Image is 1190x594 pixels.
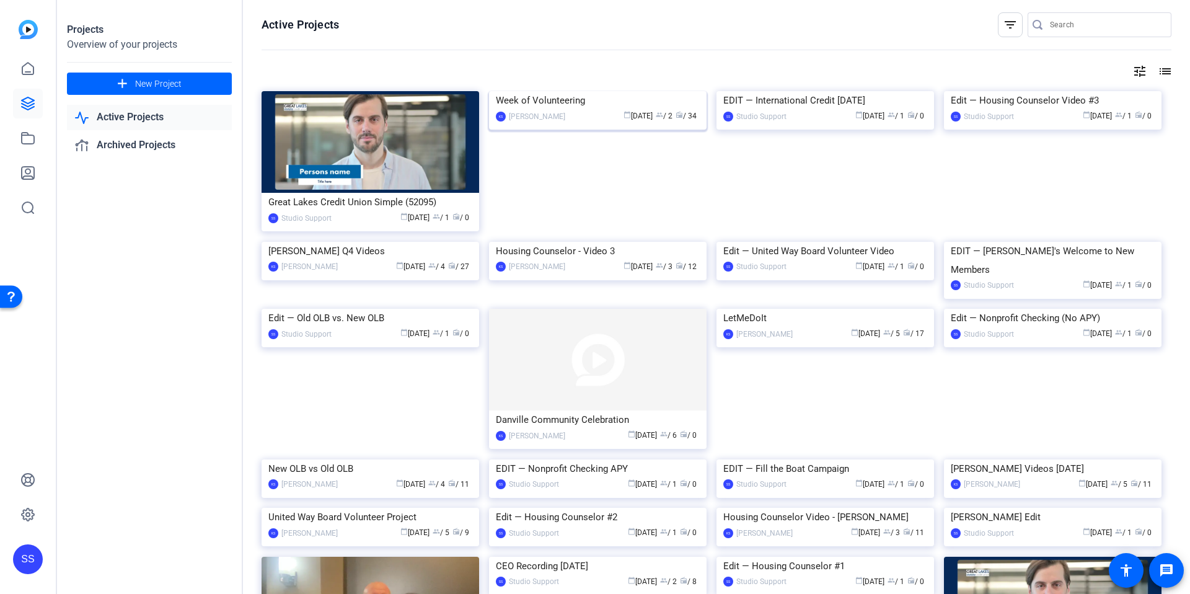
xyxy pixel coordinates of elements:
[268,329,278,339] div: SS
[433,528,449,537] span: / 5
[964,478,1020,490] div: [PERSON_NAME]
[1135,528,1152,537] span: / 0
[268,508,472,526] div: United Way Board Volunteer Project
[656,262,663,269] span: group
[951,242,1155,279] div: EDIT — [PERSON_NAME]'s Welcome to New Members
[883,329,891,336] span: group
[281,478,338,490] div: [PERSON_NAME]
[964,328,1014,340] div: Studio Support
[888,262,904,271] span: / 1
[736,328,793,340] div: [PERSON_NAME]
[723,329,733,339] div: KS
[448,479,456,487] span: radio
[496,410,700,429] div: Danville Community Celebration
[67,73,232,95] button: New Project
[964,527,1014,539] div: Studio Support
[67,133,232,158] a: Archived Projects
[428,479,436,487] span: group
[448,262,456,269] span: radio
[951,329,961,339] div: SS
[1111,480,1127,489] span: / 5
[628,479,635,487] span: calendar_today
[723,262,733,272] div: SS
[1135,111,1142,118] span: radio
[1115,329,1122,336] span: group
[1119,563,1134,578] mat-icon: accessibility
[851,528,858,535] span: calendar_today
[1135,329,1152,338] span: / 0
[628,528,657,537] span: [DATE]
[855,480,884,489] span: [DATE]
[268,262,278,272] div: KS
[1130,479,1138,487] span: radio
[496,91,700,110] div: Week of Volunteering
[903,528,910,535] span: radio
[851,329,858,336] span: calendar_today
[656,111,663,118] span: group
[1157,64,1171,79] mat-icon: list
[396,480,425,489] span: [DATE]
[855,111,863,118] span: calendar_today
[135,78,182,91] span: New Project
[680,577,687,584] span: radio
[888,112,904,120] span: / 1
[851,329,880,338] span: [DATE]
[452,213,460,220] span: radio
[496,112,506,122] div: KS
[855,577,884,586] span: [DATE]
[496,479,506,489] div: SS
[624,112,653,120] span: [DATE]
[656,112,672,120] span: / 2
[723,242,927,260] div: Edit — United Way Board Volunteer Video
[660,528,668,535] span: group
[883,528,891,535] span: group
[1135,528,1142,535] span: radio
[660,430,668,438] span: group
[676,262,683,269] span: radio
[433,329,449,338] span: / 1
[855,577,863,584] span: calendar_today
[400,528,408,535] span: calendar_today
[1132,64,1147,79] mat-icon: tune
[509,260,565,273] div: [PERSON_NAME]
[723,577,733,587] div: SS
[509,527,559,539] div: Studio Support
[888,480,904,489] span: / 1
[1083,528,1112,537] span: [DATE]
[736,575,787,588] div: Studio Support
[1130,480,1152,489] span: / 11
[851,528,880,537] span: [DATE]
[1135,280,1142,288] span: radio
[951,280,961,290] div: SS
[676,111,683,118] span: radio
[448,262,469,271] span: / 27
[1050,17,1161,32] input: Search
[660,577,677,586] span: / 2
[903,329,910,336] span: radio
[723,479,733,489] div: SS
[624,111,631,118] span: calendar_today
[907,480,924,489] span: / 0
[624,262,653,271] span: [DATE]
[509,430,565,442] div: [PERSON_NAME]
[888,111,895,118] span: group
[262,17,339,32] h1: Active Projects
[903,528,924,537] span: / 11
[951,91,1155,110] div: Edit — Housing Counselor Video #3
[281,212,332,224] div: Studio Support
[1135,329,1142,336] span: radio
[907,111,915,118] span: radio
[907,262,924,271] span: / 0
[433,528,440,535] span: group
[907,479,915,487] span: radio
[676,112,697,120] span: / 34
[396,262,403,269] span: calendar_today
[400,329,408,336] span: calendar_today
[723,309,927,327] div: LetMeDoIt
[448,480,469,489] span: / 11
[400,213,430,222] span: [DATE]
[1078,480,1108,489] span: [DATE]
[628,431,657,440] span: [DATE]
[281,527,338,539] div: [PERSON_NAME]
[400,329,430,338] span: [DATE]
